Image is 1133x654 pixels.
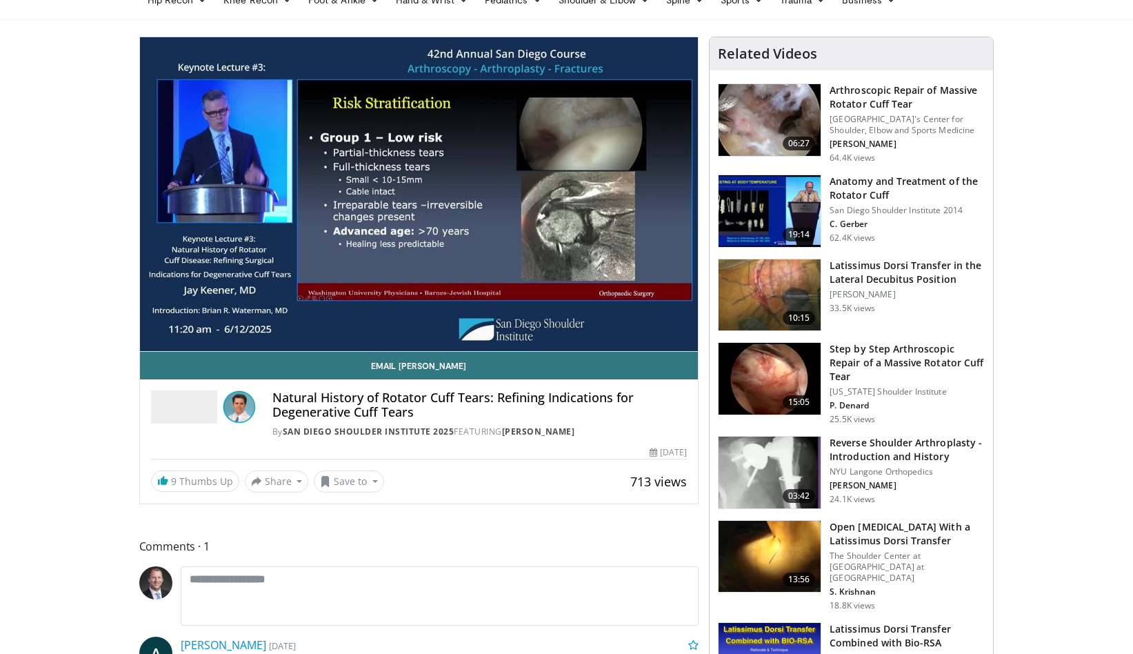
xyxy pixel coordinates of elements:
[314,470,384,493] button: Save to
[245,470,309,493] button: Share
[718,83,985,163] a: 06:27 Arthroscopic Repair of Massive Rotator Cuff Tear [GEOGRAPHIC_DATA]'s Center for Shoulder, E...
[830,466,985,477] p: NYU Langone Orthopedics
[783,137,816,150] span: 06:27
[719,175,821,247] img: 58008271-3059-4eea-87a5-8726eb53a503.150x105_q85_crop-smart_upscale.jpg
[719,437,821,508] img: zucker_4.png.150x105_q85_crop-smart_upscale.jpg
[783,311,816,325] span: 10:15
[830,289,985,300] p: [PERSON_NAME]
[830,205,985,216] p: San Diego Shoulder Institute 2014
[151,390,217,424] img: San Diego Shoulder Institute 2025
[830,494,875,505] p: 24.1K views
[272,390,688,420] h4: Natural History of Rotator Cuff Tears: Refining Indications for Degenerative Cuff Tears
[139,566,172,599] img: Avatar
[718,46,817,62] h4: Related Videos
[269,640,296,652] small: [DATE]
[718,259,985,332] a: 10:15 Latissimus Dorsi Transfer in the Lateral Decubitus Position [PERSON_NAME] 33.5K views
[830,386,985,397] p: [US_STATE] Shoulder Institute
[719,521,821,593] img: 38772_0000_3.png.150x105_q85_crop-smart_upscale.jpg
[830,342,985,384] h3: Step by Step Arthroscopic Repair of a Massive Rotator Cuff Tear
[140,352,699,379] a: Email [PERSON_NAME]
[718,342,985,425] a: 15:05 Step by Step Arthroscopic Repair of a Massive Rotator Cuff Tear [US_STATE] Shoulder Institu...
[783,228,816,241] span: 19:14
[630,473,687,490] span: 713 views
[830,400,985,411] p: P. Denard
[139,537,699,555] span: Comments 1
[830,480,985,491] p: [PERSON_NAME]
[830,259,985,286] h3: Latissimus Dorsi Transfer in the Lateral Decubitus Position
[718,436,985,509] a: 03:42 Reverse Shoulder Arthroplasty - Introduction and History NYU Langone Orthopedics [PERSON_NA...
[718,175,985,248] a: 19:14 Anatomy and Treatment of the Rotator Cuff San Diego Shoulder Institute 2014 C. Gerber 62.4K...
[830,232,875,244] p: 62.4K views
[719,259,821,331] img: 38501_0000_3.png.150x105_q85_crop-smart_upscale.jpg
[650,446,687,459] div: [DATE]
[783,395,816,409] span: 15:05
[151,470,239,492] a: 9 Thumbs Up
[830,414,875,425] p: 25.5K views
[830,436,985,464] h3: Reverse Shoulder Arthroplasty - Introduction and History
[140,37,699,352] video-js: Video Player
[783,573,816,586] span: 13:56
[283,426,454,437] a: San Diego Shoulder Institute 2025
[181,637,266,653] a: [PERSON_NAME]
[830,139,985,150] p: [PERSON_NAME]
[502,426,575,437] a: [PERSON_NAME]
[223,390,256,424] img: Avatar
[830,586,985,597] p: S. Krishnan
[830,152,875,163] p: 64.4K views
[830,520,985,548] h3: Open [MEDICAL_DATA] With a Latissimus Dorsi Transfer
[783,489,816,503] span: 03:42
[830,551,985,584] p: The Shoulder Center at [GEOGRAPHIC_DATA] at [GEOGRAPHIC_DATA]
[830,219,985,230] p: C. Gerber
[719,343,821,415] img: 7cd5bdb9-3b5e-40f2-a8f4-702d57719c06.150x105_q85_crop-smart_upscale.jpg
[830,114,985,136] p: [GEOGRAPHIC_DATA]'s Center for Shoulder, Elbow and Sports Medicine
[830,83,985,111] h3: Arthroscopic Repair of Massive Rotator Cuff Tear
[719,84,821,156] img: 281021_0002_1.png.150x105_q85_crop-smart_upscale.jpg
[718,520,985,611] a: 13:56 Open [MEDICAL_DATA] With a Latissimus Dorsi Transfer The Shoulder Center at [GEOGRAPHIC_DAT...
[272,426,688,438] div: By FEATURING
[171,475,177,488] span: 9
[830,600,875,611] p: 18.8K views
[830,622,985,650] h3: Latissimus Dorsi Transfer Combined with Bio-RSA
[830,175,985,202] h3: Anatomy and Treatment of the Rotator Cuff
[830,303,875,314] p: 33.5K views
